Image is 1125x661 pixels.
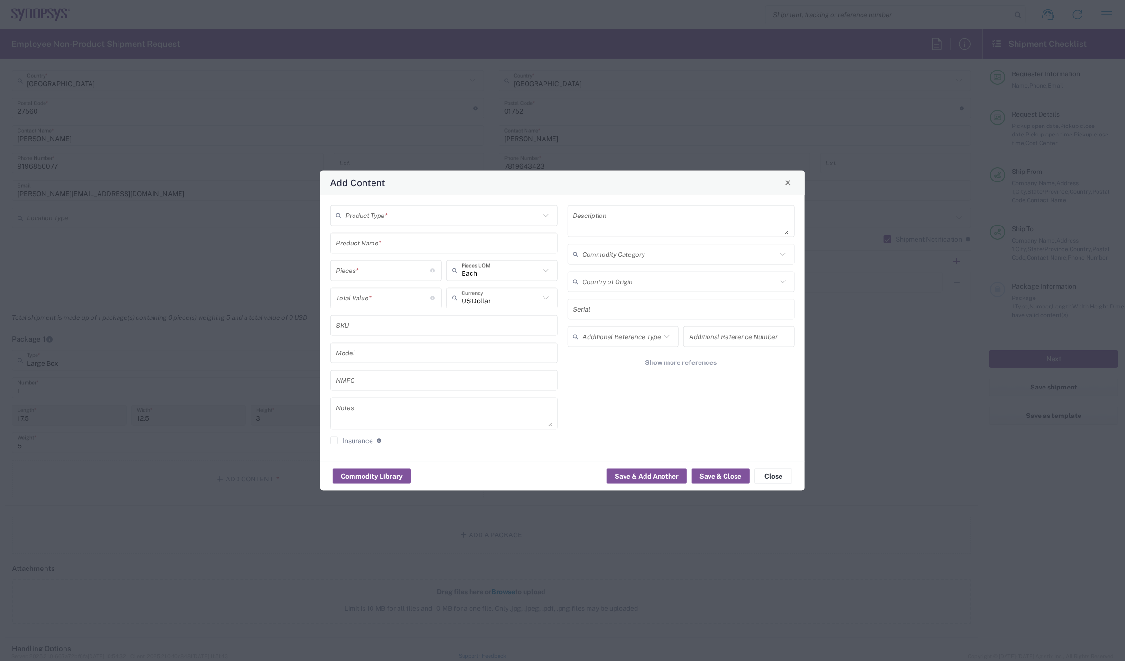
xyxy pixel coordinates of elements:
[692,469,750,484] button: Save & Close
[781,176,795,189] button: Close
[330,176,386,190] h4: Add Content
[607,469,687,484] button: Save & Add Another
[645,358,717,367] span: Show more references
[754,469,792,484] button: Close
[330,436,373,444] label: Insurance
[333,469,411,484] button: Commodity Library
